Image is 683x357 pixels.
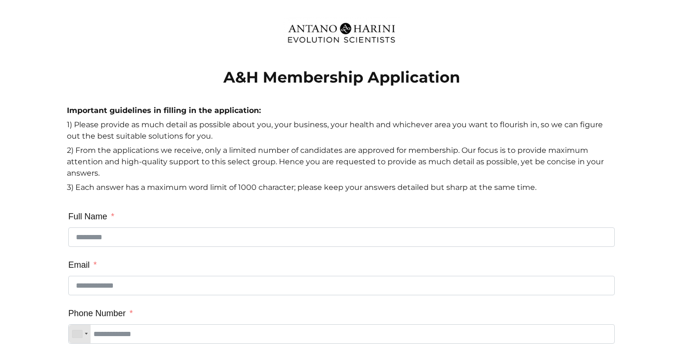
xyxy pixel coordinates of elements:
[68,305,133,322] label: Phone Number
[223,68,460,86] strong: A&H Membership Application
[67,106,261,115] strong: Important guidelines in filling in the application:
[68,208,114,225] label: Full Name
[283,17,400,49] img: Evolution-Scientist (2)
[68,324,615,344] input: Phone Number
[67,119,616,145] p: 1) Please provide as much detail as possible about you, your business, your health and whichever ...
[67,182,616,196] p: 3) Each answer has a maximum word limit of 1000 character; please keep your answers detailed but ...
[69,325,91,343] div: Telephone country code
[68,256,97,273] label: Email
[68,276,615,295] input: Email
[67,145,616,182] p: 2) From the applications we receive, only a limited number of candidates are approved for members...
